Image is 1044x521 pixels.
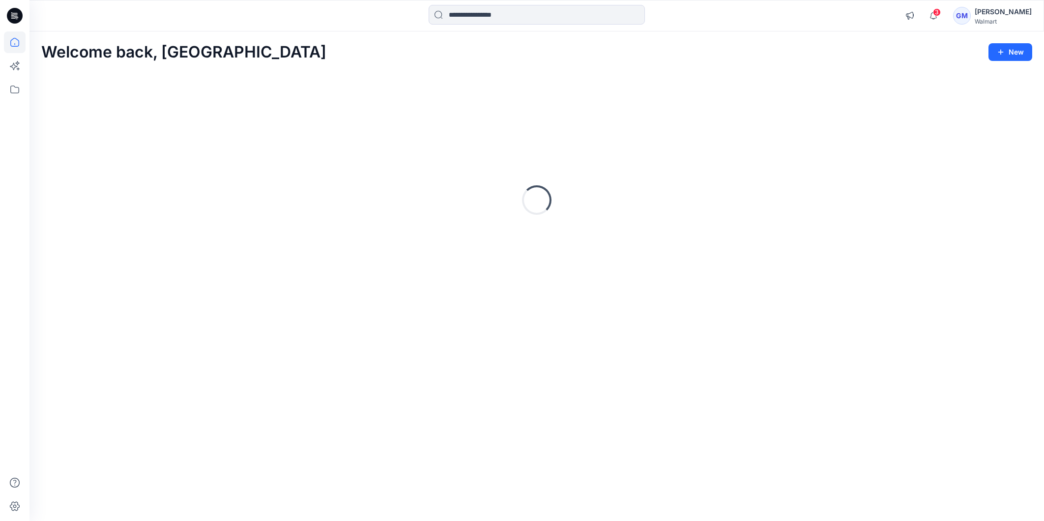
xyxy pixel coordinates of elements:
div: GM [953,7,971,25]
div: [PERSON_NAME] [975,6,1032,18]
span: 3 [933,8,941,16]
button: New [988,43,1032,61]
h2: Welcome back, [GEOGRAPHIC_DATA] [41,43,326,61]
div: Walmart [975,18,1032,25]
